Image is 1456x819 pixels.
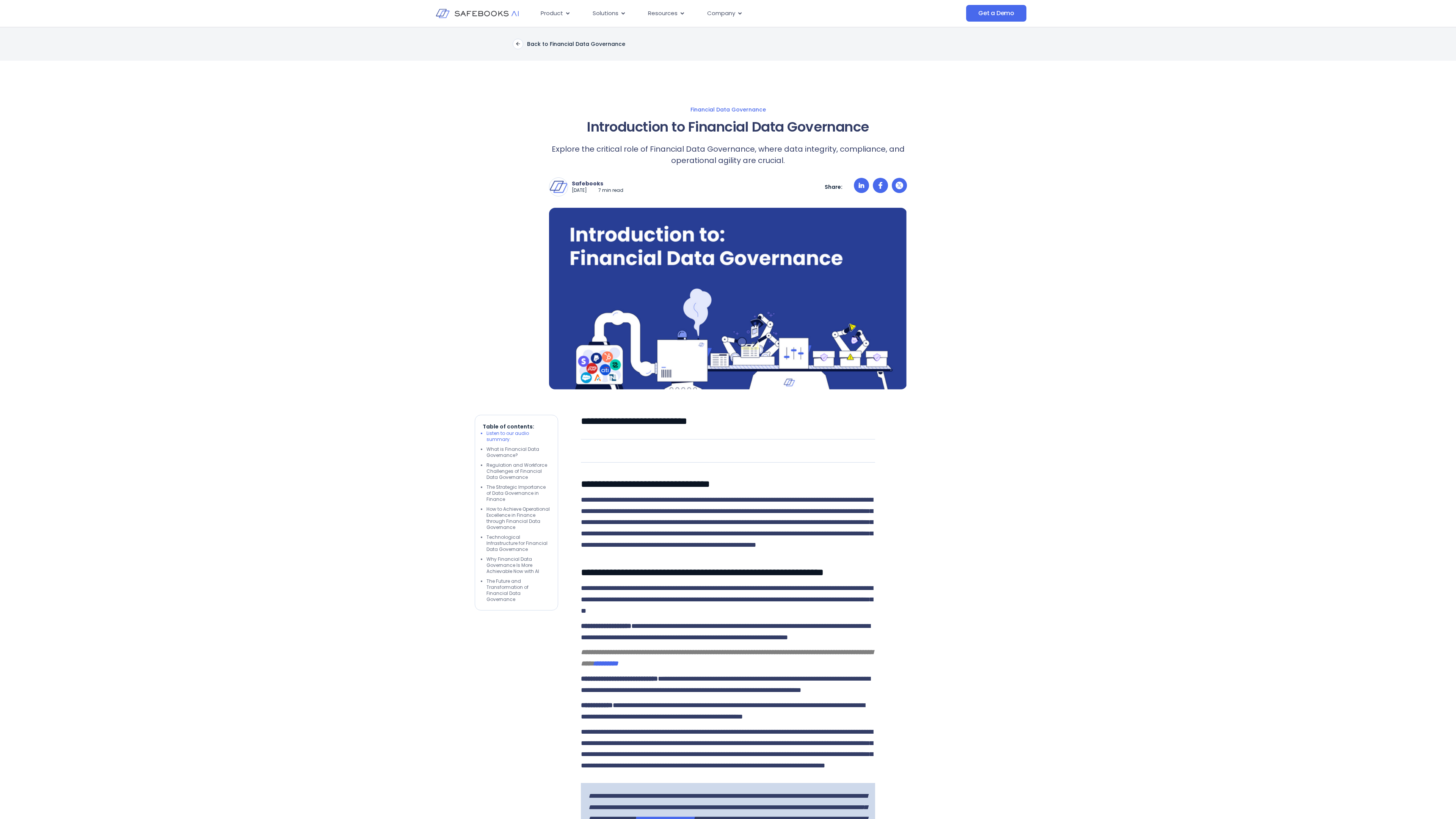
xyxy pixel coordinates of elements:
p: 7 min read [598,187,623,194]
span: Get a Demo [978,9,1014,17]
p: [DATE] [572,187,587,194]
li: The Strategic Importance of Data Governance in Finance [486,484,550,502]
li: Listen to our audio summary: [486,430,550,442]
li: What is Financial Data Governance? [486,446,550,458]
li: Regulation and Workforce Challenges of Financial Data Governance [486,462,550,480]
img: Safebooks [549,178,568,196]
span: Resources [648,9,678,18]
a: Financial Data Governance [475,106,981,113]
span: Solutions [593,9,618,18]
span: Product [541,9,563,18]
div: Menu Toggle [535,6,890,21]
h1: Introduction to Financial Data Governance [549,117,907,137]
li: The Future and Transformation of Financial Data Governance [486,578,550,602]
p: Back to Financial Data Governance [527,41,625,47]
li: Why Financial Data Governance Is More Achievable Now with AI [486,556,550,574]
li: How to Achieve Operational Excellence in Finance through Financial Data Governance [486,506,550,530]
p: Safebooks [572,180,623,187]
p: Share: [825,184,843,190]
p: Table of contents: [483,423,550,430]
a: Back to Financial Data Governance [513,39,625,49]
p: Explore the critical role of Financial Data Governance, where data integrity, compliance, and ope... [549,143,907,166]
li: Technological Infrastructure for Financial Data Governance [486,534,550,552]
img: an image of a computer screen with the words,'an overview to financial data [549,208,907,389]
nav: Menu [535,6,890,21]
span: Company [707,9,735,18]
a: Get a Demo [966,5,1026,22]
